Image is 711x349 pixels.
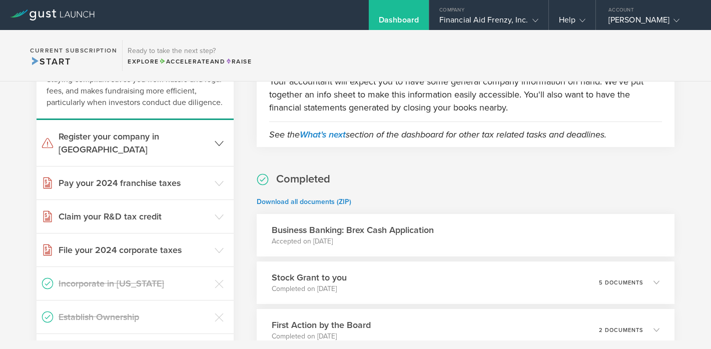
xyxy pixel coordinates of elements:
span: Accelerate [159,58,210,65]
p: Your accountant will expect you to have some general company information on hand. We've put toget... [269,75,662,114]
div: Ready to take the next step?ExploreAccelerateandRaise [122,40,257,71]
span: and [159,58,226,65]
a: Download all documents (ZIP) [257,197,351,206]
h3: File your 2024 corporate taxes [59,243,210,256]
div: Help [559,15,585,30]
h3: Claim your R&D tax credit [59,210,210,223]
h2: Current Subscription [30,47,117,53]
div: Financial Aid Frenzy, Inc. [439,15,538,30]
h3: Establish Ownership [59,310,210,323]
h3: First Action by the Board [272,318,371,331]
em: See the section of the dashboard for other tax related tasks and deadlines. [269,129,606,140]
p: Accepted on [DATE] [272,236,434,246]
h3: Business Banking: Brex Cash Application [272,223,434,236]
p: 2 documents [599,327,643,333]
h3: Stock Grant to you [272,271,347,284]
p: Completed on [DATE] [272,331,371,341]
p: 5 documents [599,280,643,285]
div: Staying compliant saves you from hassle and legal fees, and makes fundraising more efficient, par... [37,64,234,120]
div: Explore [128,57,252,66]
h2: Completed [276,172,330,186]
span: Start [30,56,71,67]
h3: Register your company in [GEOGRAPHIC_DATA] [59,130,210,156]
h3: Incorporate in [US_STATE] [59,277,210,290]
h3: Ready to take the next step? [128,47,252,54]
span: Raise [225,58,252,65]
a: What's next [300,129,346,140]
div: [PERSON_NAME] [608,15,693,30]
h3: Pay your 2024 franchise taxes [59,176,210,189]
div: Dashboard [379,15,419,30]
iframe: Chat Widget [661,301,711,349]
p: Completed on [DATE] [272,284,347,294]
